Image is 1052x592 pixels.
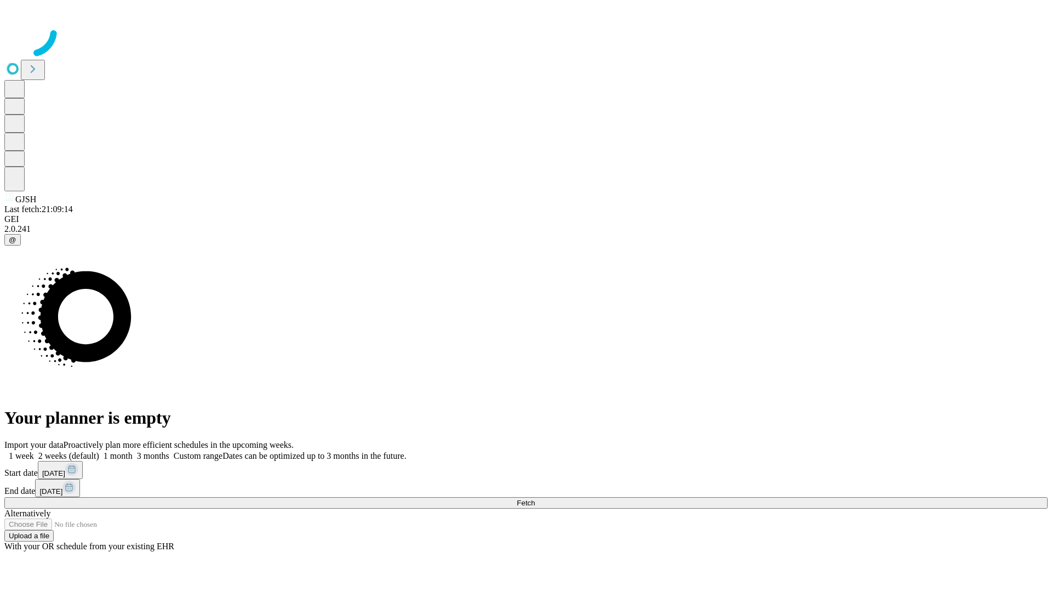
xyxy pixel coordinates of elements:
[174,451,222,460] span: Custom range
[4,224,1048,234] div: 2.0.241
[4,542,174,551] span: With your OR schedule from your existing EHR
[35,479,80,497] button: [DATE]
[137,451,169,460] span: 3 months
[222,451,406,460] span: Dates can be optimized up to 3 months in the future.
[4,440,64,449] span: Import your data
[4,234,21,246] button: @
[4,509,50,518] span: Alternatively
[15,195,36,204] span: GJSH
[9,236,16,244] span: @
[4,214,1048,224] div: GEI
[38,451,99,460] span: 2 weeks (default)
[4,461,1048,479] div: Start date
[9,451,34,460] span: 1 week
[64,440,294,449] span: Proactively plan more efficient schedules in the upcoming weeks.
[39,487,62,496] span: [DATE]
[42,469,65,477] span: [DATE]
[4,479,1048,497] div: End date
[517,499,535,507] span: Fetch
[4,408,1048,428] h1: Your planner is empty
[38,461,83,479] button: [DATE]
[104,451,133,460] span: 1 month
[4,497,1048,509] button: Fetch
[4,204,73,214] span: Last fetch: 21:09:14
[4,530,54,542] button: Upload a file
